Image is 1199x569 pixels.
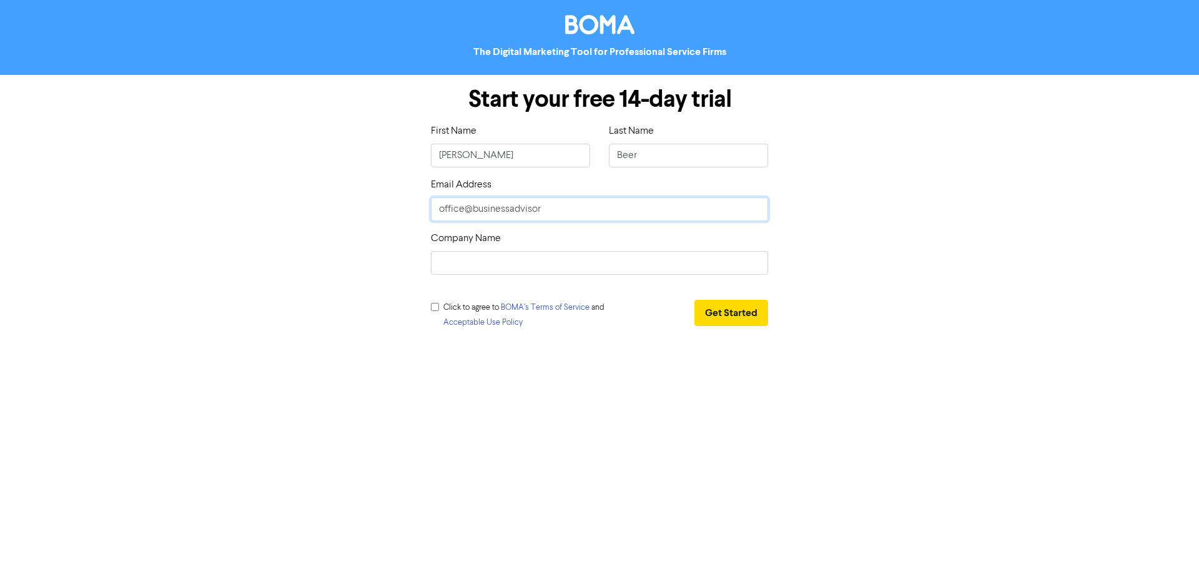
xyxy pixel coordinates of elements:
a: BOMA’s Terms of Service [501,304,590,312]
h1: Start your free 14-day trial [431,85,768,114]
label: Last Name [609,124,654,139]
button: Get Started [694,300,768,326]
iframe: Chat Widget [1042,434,1199,569]
label: Company Name [431,231,501,246]
img: BOMA Logo [565,15,634,34]
strong: The Digital Marketing Tool for Professional Service Firms [473,46,726,58]
label: Email Address [431,177,491,192]
a: Acceptable Use Policy [443,319,523,327]
span: Click to agree to and [443,304,604,327]
label: First Name [431,124,476,139]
